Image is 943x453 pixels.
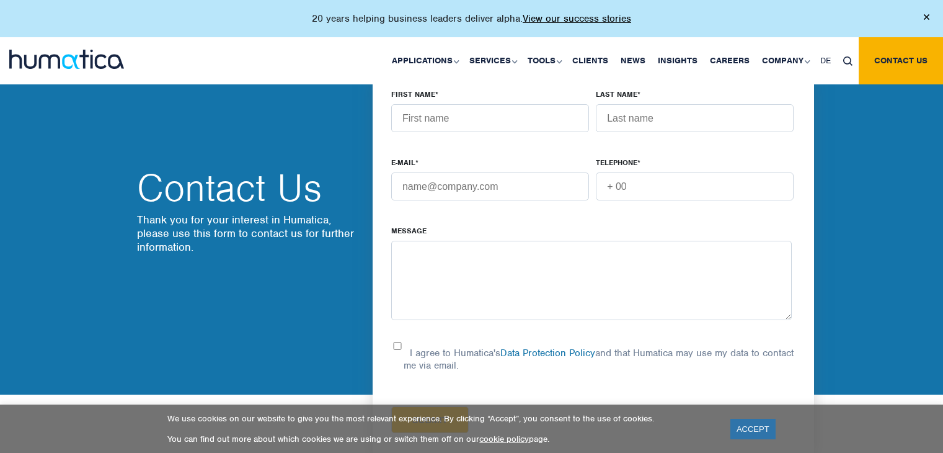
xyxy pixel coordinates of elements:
a: cookie policy [479,434,529,444]
span: DE [820,55,831,66]
a: Applications [386,37,463,84]
a: Clients [566,37,614,84]
a: Services [463,37,521,84]
input: name@company.com [391,173,589,200]
p: I agree to Humatica's and that Humatica may use my data to contact me via email. [404,347,794,372]
input: I agree to Humatica'sData Protection Policyand that Humatica may use my data to contact me via em... [391,342,404,350]
input: Last name [596,104,794,132]
span: LAST NAME [596,89,637,99]
p: 20 years helping business leaders deliver alpha. [312,12,631,25]
span: E-MAIL [391,158,415,168]
input: + 00 [596,173,794,200]
span: Message [391,226,427,236]
input: First name [391,104,589,132]
a: ACCEPT [730,419,776,439]
p: We use cookies on our website to give you the most relevant experience. By clicking “Accept”, you... [167,413,715,424]
img: logo [9,50,124,69]
span: FIRST NAME [391,89,435,99]
a: Tools [521,37,566,84]
p: Thank you for your interest in Humatica, please use this form to contact us for further information. [137,213,360,254]
a: Careers [704,37,756,84]
a: Company [756,37,814,84]
img: search_icon [843,56,852,66]
a: News [614,37,652,84]
a: View our success stories [523,12,631,25]
h2: Contact Us [137,169,360,207]
a: DE [814,37,837,84]
p: You can find out more about which cookies we are using or switch them off on our page. [167,434,715,444]
a: Data Protection Policy [500,347,595,359]
a: Insights [652,37,704,84]
a: Contact us [859,37,943,84]
span: TELEPHONE [596,158,637,168]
